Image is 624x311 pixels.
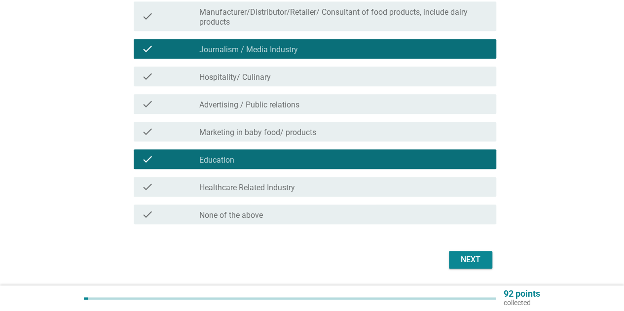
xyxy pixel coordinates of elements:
[199,128,316,138] label: Marketing in baby food/ products
[142,98,153,110] i: check
[199,183,295,193] label: Healthcare Related Industry
[504,298,540,307] p: collected
[457,254,484,266] div: Next
[142,70,153,82] i: check
[142,43,153,55] i: check
[142,5,153,27] i: check
[504,289,540,298] p: 92 points
[199,45,298,55] label: Journalism / Media Industry
[199,210,263,220] label: None of the above
[199,100,299,110] label: Advertising / Public relations
[142,153,153,165] i: check
[142,181,153,193] i: check
[449,251,492,269] button: Next
[199,155,234,165] label: Education
[199,7,488,27] label: Manufacturer/Distributor/Retailer/ Consultant of food products, include dairy products
[142,208,153,220] i: check
[199,72,271,82] label: Hospitality/ Culinary
[142,126,153,138] i: check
